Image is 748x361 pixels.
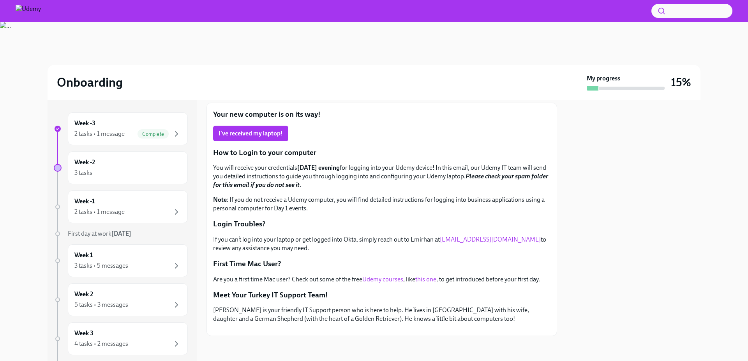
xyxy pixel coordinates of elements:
[74,208,125,216] div: 2 tasks • 1 message
[57,75,123,90] h2: Onboarding
[54,229,188,238] a: First day at work[DATE]
[213,109,550,119] p: Your new computer is on its way!
[74,251,93,260] h6: Week 1
[54,322,188,355] a: Week 34 tasks • 2 messages
[213,164,550,189] p: You will receive your credentials for logging into your Udemy device! In this email, our Udemy IT...
[213,235,550,253] p: If you can’t log into your laptop or get logged into Okta, simply reach out to Emirhan at to revi...
[213,219,550,229] p: Login Troubles?
[74,130,125,138] div: 2 tasks • 1 message
[213,306,550,323] p: [PERSON_NAME] is your friendly IT Support person who is here to help. He lives in [GEOGRAPHIC_DAT...
[74,158,95,167] h6: Week -2
[111,230,131,237] strong: [DATE]
[213,126,288,141] button: I've received my laptop!
[68,230,131,237] span: First day at work
[440,236,541,243] a: [EMAIL_ADDRESS][DOMAIN_NAME]
[74,329,93,338] h6: Week 3
[587,74,620,83] strong: My progress
[54,283,188,316] a: Week 25 tasks • 3 messages
[54,244,188,277] a: Week 13 tasks • 5 messages
[74,119,95,128] h6: Week -3
[415,276,436,283] a: this one
[213,148,550,158] p: How to Login to your computer
[362,276,403,283] a: Udemy courses
[54,112,188,145] a: Week -32 tasks • 1 messageComplete
[671,75,691,89] h3: 15%
[74,301,128,309] div: 5 tasks • 3 messages
[74,197,95,206] h6: Week -1
[74,340,128,348] div: 4 tasks • 2 messages
[297,164,340,171] strong: [DATE] evening
[213,196,550,213] p: : If you do not receive a Udemy computer, you will find detailed instructions for logging into bu...
[213,275,550,284] p: Are you a first time Mac user? Check out some of the free , like , to get introduced before your ...
[74,261,128,270] div: 3 tasks • 5 messages
[54,190,188,223] a: Week -12 tasks • 1 message
[213,196,227,203] strong: Note
[213,259,550,269] p: First Time Mac User?
[138,131,169,137] span: Complete
[213,290,550,300] p: Meet Your Turkey IT Support Team!
[16,5,41,17] img: Udemy
[74,169,92,177] div: 3 tasks
[219,130,283,137] span: I've received my laptop!
[74,290,93,299] h6: Week 2
[54,151,188,184] a: Week -23 tasks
